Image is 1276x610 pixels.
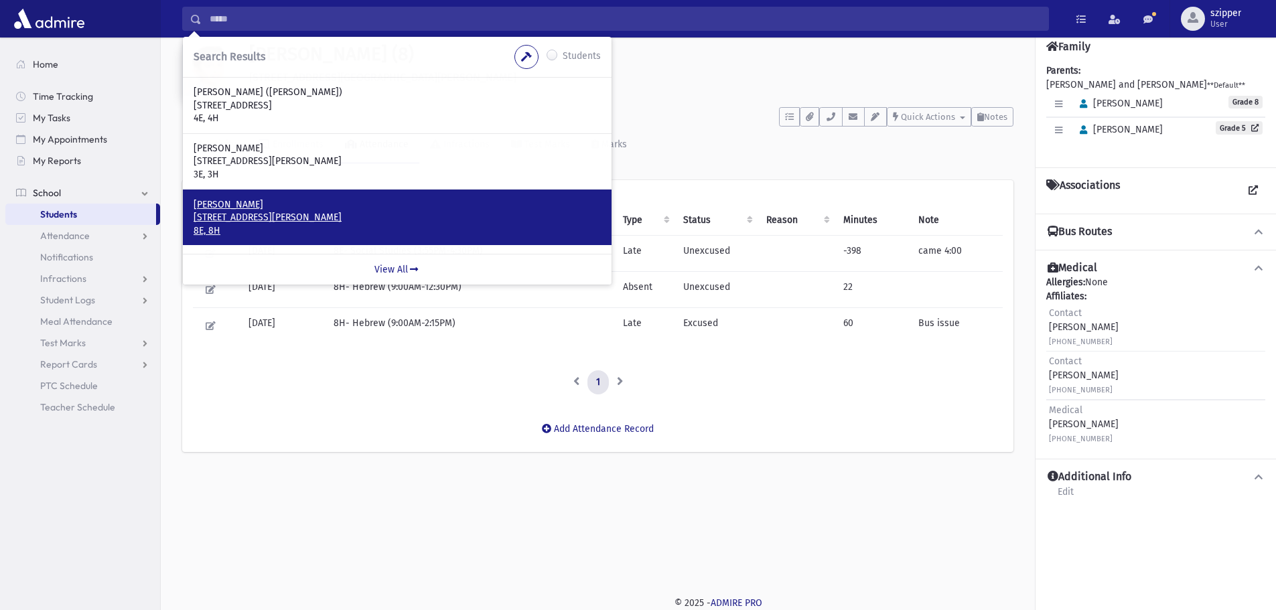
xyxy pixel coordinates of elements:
button: Additional Info [1046,470,1265,484]
a: PTC Schedule [5,375,160,396]
td: Unexcused [675,272,758,308]
input: Search [202,7,1048,31]
th: Status: activate to sort column ascending [675,205,758,236]
span: PTC Schedule [40,380,98,392]
td: 60 [835,308,910,344]
td: 8H- Hebrew (9:00AM-12:30PM) [326,272,615,308]
a: Notifications [5,246,160,268]
span: Grade 8 [1228,96,1263,108]
a: [PERSON_NAME] [STREET_ADDRESS][PERSON_NAME] 8E, 8H [194,198,601,238]
a: Grade 5 [1216,121,1263,135]
p: [PERSON_NAME] [194,198,601,212]
a: Students [5,204,156,225]
span: Attendance [40,230,90,242]
a: My Tasks [5,107,160,129]
a: Activity [182,127,247,164]
span: Contact [1049,356,1082,367]
a: [PERSON_NAME] [STREET_ADDRESS][PERSON_NAME] 3E, 3H [194,142,601,181]
button: Bus Routes [1046,225,1265,239]
p: 8E, 8H [194,224,601,238]
th: Note [910,205,1003,236]
button: Edit [201,280,220,299]
span: Search Results [194,50,265,63]
b: Allergies: [1046,277,1085,288]
h4: Associations [1046,179,1120,203]
b: Parents: [1046,65,1080,76]
td: Unexcused [675,236,758,272]
span: Notifications [40,251,93,263]
a: My Reports [5,150,160,171]
div: [PERSON_NAME] and [PERSON_NAME] [1046,64,1265,157]
td: Bus issue [910,308,1003,344]
td: Absent [615,272,675,308]
h4: Additional Info [1048,470,1131,484]
p: [STREET_ADDRESS][PERSON_NAME] [194,211,601,224]
span: School [33,187,61,199]
p: [STREET_ADDRESS][PERSON_NAME] [194,155,601,168]
a: 1 [587,370,609,394]
span: My Reports [33,155,81,167]
span: Infractions [40,273,86,285]
span: Notes [984,112,1007,122]
td: came 4:00 [910,236,1003,272]
span: Teacher Schedule [40,401,115,413]
a: My Appointments [5,129,160,150]
p: 3E, 3H [194,168,601,181]
span: Students [40,208,77,220]
p: 4E, 4H [194,112,601,125]
th: Reason: activate to sort column ascending [758,205,835,236]
h1: [PERSON_NAME] (8) [249,43,1013,66]
span: Meal Attendance [40,315,113,327]
a: View All [183,254,612,285]
h6: [STREET_ADDRESS][GEOGRAPHIC_DATA][PERSON_NAME] [249,71,1013,84]
div: Marks [599,139,627,150]
p: [PERSON_NAME] [194,142,601,155]
span: User [1210,19,1241,29]
span: My Tasks [33,112,70,124]
div: [PERSON_NAME] [1049,354,1119,396]
span: Home [33,58,58,70]
img: +7y9P8= [182,43,236,96]
span: Test Marks [40,337,86,349]
div: None [1046,275,1265,448]
span: Report Cards [40,358,97,370]
th: Minutes [835,205,910,236]
a: Edit [1057,484,1074,508]
a: Attendance [5,225,160,246]
a: Teacher Schedule [5,396,160,418]
td: Late [615,236,675,272]
button: Edit [201,316,220,335]
a: View all Associations [1241,179,1265,203]
div: [PERSON_NAME] [1049,306,1119,348]
span: My Appointments [33,133,107,145]
div: [PERSON_NAME] [1049,403,1119,445]
button: Medical [1046,261,1265,275]
a: Meal Attendance [5,311,160,332]
span: [PERSON_NAME] [1074,98,1163,109]
h4: Bus Routes [1048,225,1112,239]
button: Add Attendance Record [533,417,662,441]
a: ADMIRE PRO [711,597,762,609]
button: Quick Actions [887,107,971,127]
span: Contact [1049,307,1082,319]
h4: Medical [1048,261,1097,275]
small: [PHONE_NUMBER] [1049,435,1113,443]
a: Time Tracking [5,86,160,107]
a: Student Logs [5,289,160,311]
a: [PERSON_NAME] ([PERSON_NAME]) [STREET_ADDRESS] 4E, 4H [194,86,601,125]
td: 8H- Hebrew (9:00AM-2:15PM) [326,308,615,344]
span: Medical [1049,404,1082,416]
small: [PHONE_NUMBER] [1049,386,1113,394]
img: AdmirePro [11,5,88,32]
th: Type: activate to sort column ascending [615,205,675,236]
h4: Family [1046,40,1090,53]
span: [PERSON_NAME] [1074,124,1163,135]
span: Time Tracking [33,90,93,102]
label: Students [563,49,601,65]
a: School [5,182,160,204]
span: szipper [1210,8,1241,19]
a: Home [5,54,160,75]
a: Test Marks [5,332,160,354]
td: 22 [835,272,910,308]
small: [PHONE_NUMBER] [1049,337,1113,346]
